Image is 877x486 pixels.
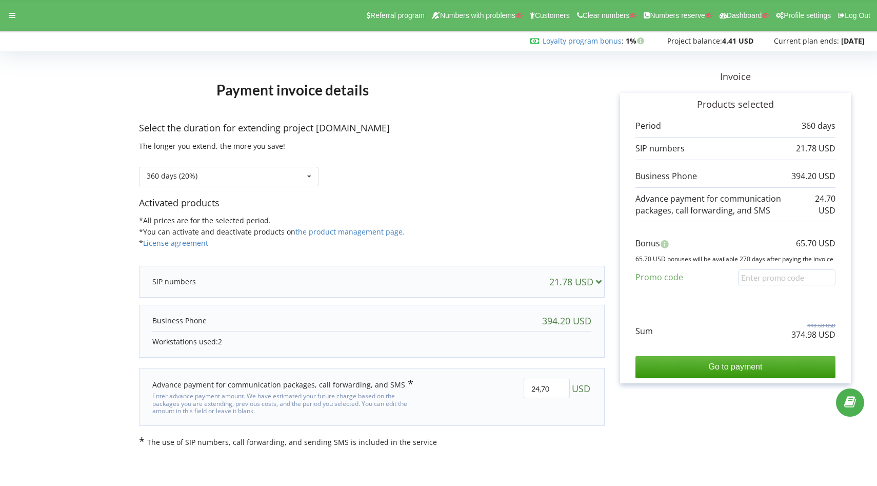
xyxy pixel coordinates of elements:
[791,322,835,329] p: 440.68 USD
[605,70,866,84] p: Invoice
[738,269,835,285] input: Enter promo code
[139,216,271,225] span: *All prices are for the selected period.
[139,122,605,135] p: Select the duration for extending project [DOMAIN_NAME]
[635,120,661,132] p: Period
[543,36,622,46] a: Loyalty program bonus
[440,11,515,20] span: Numbers with problems
[543,36,624,46] span: :
[784,11,831,20] span: Profile settings
[841,36,865,46] strong: [DATE]
[845,11,870,20] span: Log Out
[295,227,405,237] a: the product management page.
[535,11,570,20] span: Customers
[635,325,653,337] p: Sum
[139,436,605,448] p: The use of SIP numbers, call forwarding, and sending SMS is included in the service
[796,143,835,154] p: 21.78 USD
[650,11,705,20] span: Numbers reserve
[139,227,405,237] span: *You can activate and deactivate products on
[635,356,835,378] input: Go to payment
[583,11,630,20] span: Clear numbers
[152,316,207,326] p: Business Phone
[152,390,421,415] div: Enter advance payment amount. We have estimated your future charge based on the packages you are ...
[152,337,591,347] p: Workstations used:
[139,65,446,114] h1: Payment invoice details
[635,170,697,182] p: Business Phone
[152,379,413,390] div: Advance payment for communication packages, call forwarding, and SMS
[635,143,685,154] p: SIP numbers
[635,238,660,249] p: Bonus
[143,238,208,248] a: License agreement
[626,36,647,46] strong: 1%
[139,141,285,151] span: The longer you extend, the more you save!
[774,36,839,46] span: Current plan ends:
[572,379,590,398] span: USD
[811,193,835,217] p: 24.70 USD
[791,170,835,182] p: 394.20 USD
[152,277,196,287] p: SIP numbers
[722,36,753,46] strong: 4.41 USD
[802,120,835,132] p: 360 days
[791,329,835,341] p: 374.98 USD
[635,193,811,217] p: Advance payment for communication packages, call forwarding, and SMS
[147,172,197,180] div: 360 days (20%)
[635,98,835,111] p: Products selected
[139,197,605,210] p: Activated products
[635,271,683,283] p: Promo code
[727,11,762,20] span: Dashboard
[796,238,835,249] p: 65.70 USD
[549,277,606,287] div: 21.78 USD
[370,11,425,20] span: Referral program
[667,36,722,46] span: Project balance:
[635,255,835,263] p: 65.70 USD bonuses will be available 270 days after paying the invoice
[542,316,591,326] div: 394.20 USD
[218,337,222,346] span: 2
